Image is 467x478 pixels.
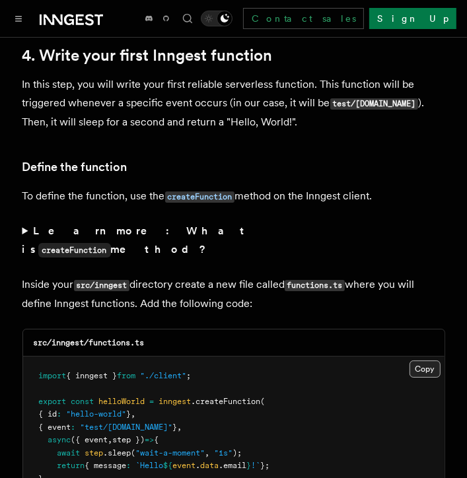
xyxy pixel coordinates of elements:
span: from [118,371,136,380]
span: event [173,461,196,470]
a: 4. Write your first Inngest function [22,46,273,65]
span: await [57,448,81,458]
a: Sign Up [369,8,456,29]
span: ${ [164,461,173,470]
span: => [145,435,155,444]
button: Toggle navigation [11,11,26,26]
a: Define the function [22,158,127,176]
span: : [71,423,76,432]
code: test/[DOMAIN_NAME] [330,98,418,110]
button: Find something... [180,11,196,26]
span: { event [39,423,71,432]
span: "test/[DOMAIN_NAME]" [81,423,173,432]
span: : [57,409,62,419]
span: ( [261,397,266,406]
span: data [201,461,219,470]
span: { message [85,461,127,470]
span: inngest [159,397,192,406]
span: step }) [113,435,145,444]
span: "./client" [141,371,187,380]
span: .createFunction [192,397,261,406]
button: Copy [410,360,441,378]
span: .email [219,461,247,470]
span: ( [131,448,136,458]
span: . [196,461,201,470]
span: } [127,409,131,419]
span: , [108,435,113,444]
strong: Learn more: What is method? [22,224,250,256]
span: step [85,448,104,458]
span: , [205,448,210,458]
span: .sleep [104,448,131,458]
span: `Hello [136,461,164,470]
summary: Learn more: What iscreateFunctionmethod? [22,222,445,259]
span: export [39,397,67,406]
span: { id [39,409,57,419]
span: } [173,423,178,432]
span: } [247,461,252,470]
code: createFunction [38,243,111,257]
span: , [131,409,136,419]
span: { [155,435,159,444]
span: import [39,371,67,380]
code: createFunction [165,191,234,203]
span: return [57,461,85,470]
code: functions.ts [285,280,345,291]
span: async [48,435,71,444]
p: In this step, you will write your first reliable serverless function. This function will be trigg... [22,75,445,131]
span: const [71,397,94,406]
button: Toggle dark mode [201,11,233,26]
span: ); [233,448,242,458]
span: helloWorld [99,397,145,406]
span: ({ event [71,435,108,444]
span: , [178,423,182,432]
span: ; [187,371,192,380]
span: "1s" [215,448,233,458]
span: { inngest } [67,371,118,380]
a: createFunction [165,189,234,202]
span: !` [252,461,261,470]
span: "wait-a-moment" [136,448,205,458]
code: src/inngest [74,280,129,291]
span: "hello-world" [67,409,127,419]
p: Inside your directory create a new file called where you will define Inngest functions. Add the f... [22,275,445,313]
p: To define the function, use the method on the Inngest client. [22,187,445,206]
span: = [150,397,155,406]
span: }; [261,461,270,470]
code: src/inngest/functions.ts [34,338,145,347]
a: Contact sales [243,8,364,29]
span: : [127,461,131,470]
